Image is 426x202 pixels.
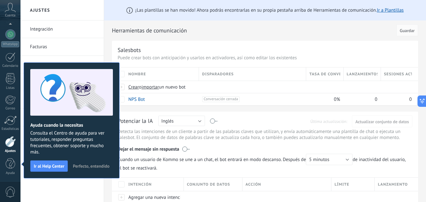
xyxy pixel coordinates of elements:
span: o [139,84,142,90]
div: Calendario [1,64,20,68]
span: Cuenta [5,14,15,18]
span: 0 [409,96,412,102]
span: Crear [128,84,139,90]
p: Detecta las intenciones de un cliente a partir de las palabras claves que utilizan, y envía autom... [118,129,412,141]
button: Inglés [158,116,205,126]
span: Disparadores [202,71,234,77]
span: Inglés [161,118,174,124]
span: Acción [246,182,261,188]
span: Intención [128,182,152,188]
span: 0 [375,96,377,102]
span: Conjunto de datos [187,182,230,188]
span: Sesiones activas [384,71,412,77]
button: Perfecto, entendido [70,161,112,171]
span: Nombre [128,71,146,77]
button: Guardar [396,24,418,36]
span: 5 minutos [309,157,329,163]
div: Ajustes [1,149,20,153]
div: Salesbots [118,46,141,54]
h2: Herramientas de comunicación [112,24,394,37]
li: Ajustes Generales [20,56,104,73]
div: 0 [344,93,378,105]
a: NPS Bot [128,96,145,102]
li: Facturas [20,38,104,56]
a: Ir a Plantillas [377,7,404,13]
div: Potenciar la IA [118,117,153,125]
span: importar [142,84,159,90]
span: Cuando un usuario de Kommo se une a un chat, el bot entrará en modo descanso. Después de [118,154,353,165]
span: Lanzamientos totales [347,71,377,77]
button: 5 minutos [306,154,353,165]
div: WhatsApp [1,41,19,47]
div: 0% [306,93,340,105]
span: Límite [335,182,349,188]
a: Integración [30,20,97,38]
span: ¡Las plantillas se han movido! Ahora podrás encontrarlas en su propia pestaña arriba de Herramien... [135,7,404,13]
span: Conversación cerrada [202,96,240,102]
span: Guardar [400,28,415,33]
li: Integración [20,20,104,38]
span: Consulta el Centro de ayuda para ver tutoriales, responder preguntas frecuentes, obtener soporte ... [30,130,113,155]
span: 0% [334,96,340,102]
li: Fuentes de conocimiento de IA [20,162,104,179]
div: Correo [1,107,20,111]
div: Ayuda [1,171,20,175]
span: de inactividad del usuario, el bot se reactivará. [118,154,412,171]
button: Ir al Help Center [30,160,68,172]
div: 0 [381,93,412,105]
span: Ir al Help Center [34,164,64,168]
span: un nuevo bot [159,84,185,90]
p: Puede crear bots con anticipación y usarlos en activadores, así como editar los existentes [118,55,412,61]
a: Ajustes Generales [30,56,97,73]
div: Dejar el mensaje sin respuesta [118,142,412,154]
span: Perfecto, entendido [73,164,109,168]
div: Estadísticas [1,127,20,131]
span: Tasa de conversión [309,71,340,77]
div: Listas [1,86,20,90]
h2: Ayuda cuando la necesitas [30,122,113,128]
a: Facturas [30,38,97,56]
span: Lanzamiento [378,182,408,188]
